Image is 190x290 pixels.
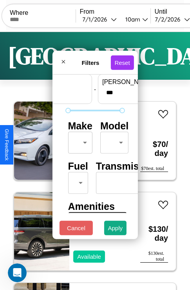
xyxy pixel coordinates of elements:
h3: $ 70 / day [140,132,168,166]
h4: Transmission [96,161,159,172]
h4: Make [68,120,92,132]
button: 10am [119,15,150,23]
button: Cancel [60,221,93,235]
div: Give Feedback [4,129,9,161]
div: 10am [121,16,142,23]
h3: $ 130 / day [140,217,168,251]
label: [PERSON_NAME] [102,79,169,86]
p: Available [77,251,101,262]
button: 7/1/2026 [80,15,119,23]
div: 7 / 1 / 2026 [82,16,111,23]
div: $ 70 est. total [140,166,168,172]
h4: Fuel [68,161,88,172]
button: Reset [110,55,134,70]
div: 7 / 2 / 2026 [155,16,184,23]
iframe: Intercom live chat [8,263,27,282]
h4: Model [100,120,128,132]
label: From [80,8,150,15]
label: min price [21,79,88,86]
label: Where [10,9,76,16]
div: $ 130 est. total [140,251,168,263]
p: - [94,84,96,94]
h4: Amenities [68,201,122,212]
h4: Filters [70,59,110,66]
button: Apply [104,221,127,235]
